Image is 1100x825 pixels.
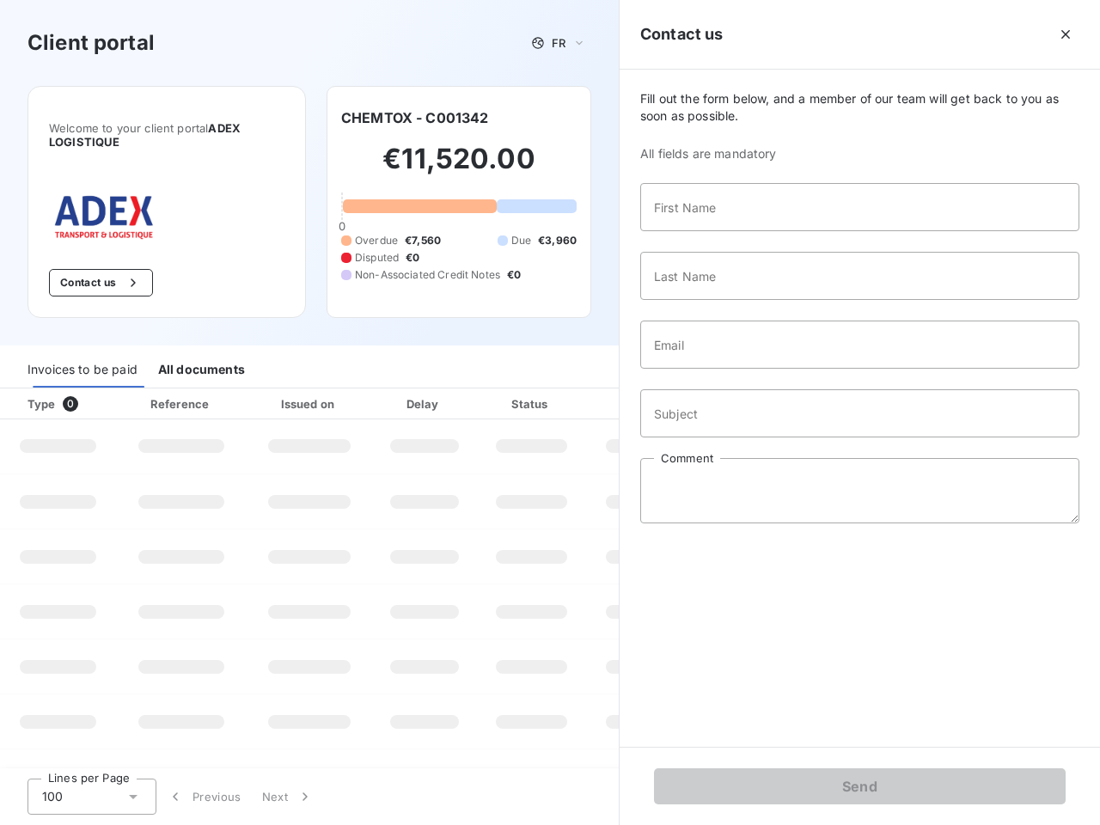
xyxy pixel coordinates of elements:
span: Welcome to your client portal [49,121,284,149]
div: Delay [376,395,474,412]
h5: Contact us [640,22,724,46]
button: Contact us [49,269,153,296]
span: 100 [42,788,63,805]
span: €7,560 [405,233,441,248]
div: Type [17,395,113,412]
span: Overdue [355,233,398,248]
div: Issued on [250,395,369,412]
div: Amount [590,395,700,412]
h2: €11,520.00 [341,142,577,193]
span: €0 [406,250,419,266]
input: placeholder [640,252,1079,300]
button: Send [654,768,1066,804]
input: placeholder [640,183,1079,231]
span: Non-Associated Credit Notes [355,267,500,283]
span: €0 [507,267,521,283]
input: placeholder [640,321,1079,369]
button: Next [252,779,324,815]
button: Previous [156,779,252,815]
input: placeholder [640,389,1079,437]
span: 0 [339,219,345,233]
span: ADEX LOGISTIQUE [49,121,241,149]
div: Status [480,395,583,412]
span: 0 [63,396,78,412]
span: Fill out the form below, and a member of our team will get back to you as soon as possible. [640,90,1079,125]
span: Due [511,233,531,248]
span: Disputed [355,250,399,266]
img: Company logo [49,190,159,241]
h6: CHEMTOX - C001342 [341,107,489,128]
div: All documents [158,351,245,388]
span: €3,960 [538,233,577,248]
div: Invoices to be paid [27,351,137,388]
span: All fields are mandatory [640,145,1079,162]
span: FR [552,36,565,50]
h3: Client portal [27,27,155,58]
div: Reference [150,397,209,411]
